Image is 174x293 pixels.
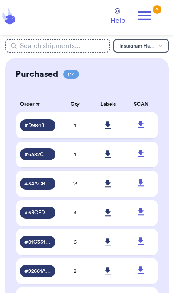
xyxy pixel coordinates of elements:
[5,39,110,53] input: Search shipments...
[74,123,77,128] span: 4
[74,152,77,157] span: 4
[24,151,51,158] span: # 6382CC46
[63,70,79,79] span: 114
[125,94,158,114] th: SCAN
[24,180,51,187] span: # 34ACB04B
[24,239,51,245] span: # 01C351FF
[24,209,51,216] span: # 6BCFDAA4
[73,181,77,186] span: 13
[110,16,125,26] span: Help
[119,43,155,48] span: Instagram Handle
[74,239,77,245] span: 6
[24,268,51,274] span: # 92661AD6
[74,210,77,215] span: 3
[74,268,77,274] span: 8
[92,94,125,114] th: Labels
[59,94,92,114] th: Qty
[153,5,161,14] div: 2
[113,39,169,53] button: Instagram Handle
[24,122,51,129] span: # D984B86B
[16,94,59,114] th: Order #
[16,68,58,80] h2: Purchased
[110,8,125,26] a: Help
